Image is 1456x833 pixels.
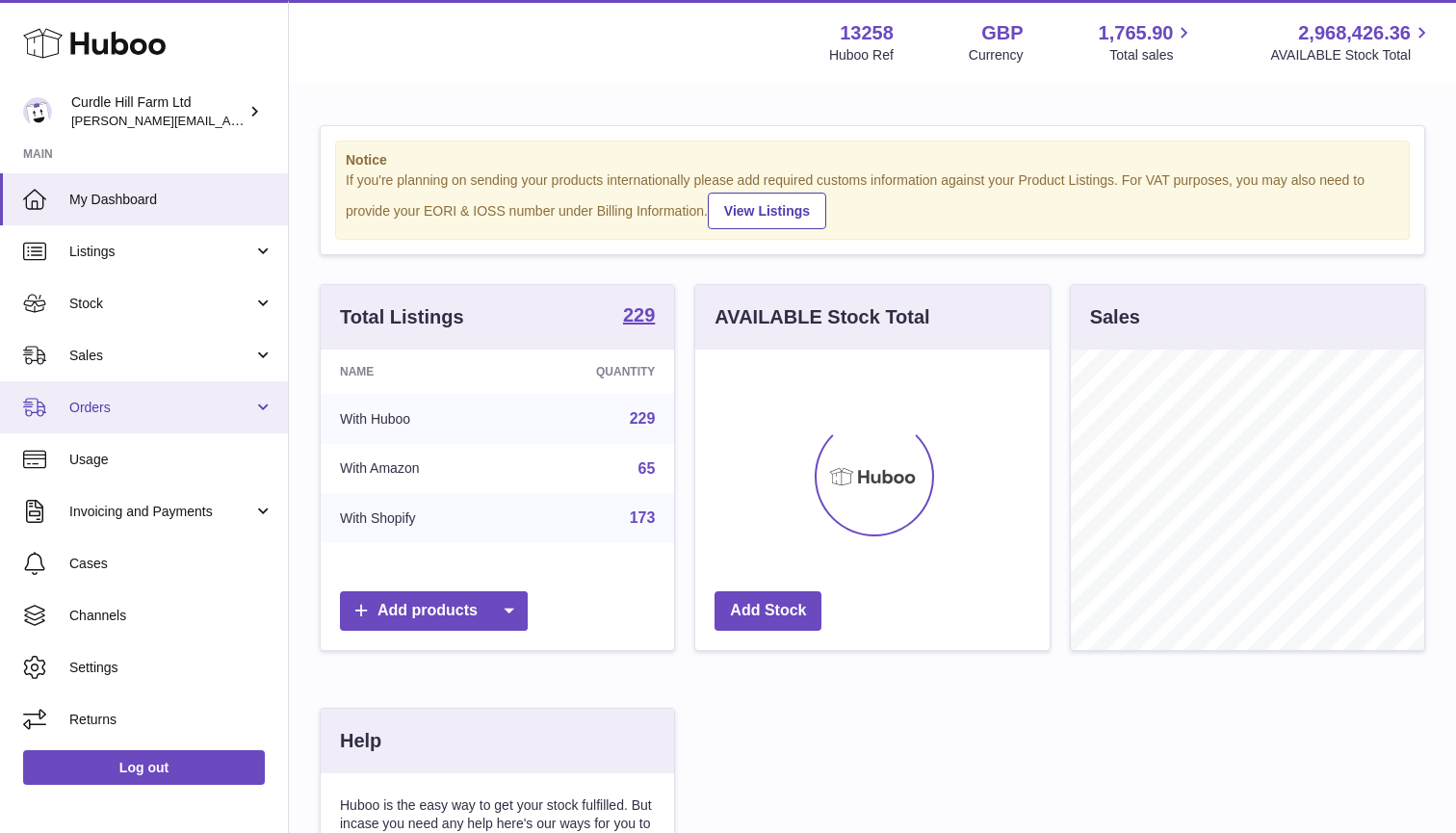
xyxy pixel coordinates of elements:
span: Channels [69,607,273,625]
span: Total sales [1109,46,1195,65]
a: 1,765.90 Total sales [1099,20,1196,65]
h3: Help [340,728,381,754]
strong: 13258 [840,20,894,46]
h3: Sales [1090,304,1140,330]
a: 2,968,426.36 AVAILABLE Stock Total [1270,20,1433,65]
td: With Amazon [321,444,514,494]
span: Usage [69,451,273,469]
th: Quantity [514,350,674,394]
span: Settings [69,659,273,677]
a: 173 [630,509,656,526]
a: 229 [623,305,655,328]
img: charlotte@diddlysquatfarmshop.com [23,97,52,126]
span: Sales [69,347,253,365]
a: Add products [340,591,528,631]
span: 1,765.90 [1099,20,1174,46]
a: View Listings [708,193,826,229]
td: With Huboo [321,394,514,444]
span: Stock [69,295,253,313]
strong: 229 [623,305,655,325]
a: Add Stock [715,591,821,631]
td: With Shopify [321,493,514,543]
strong: GBP [981,20,1023,46]
a: 65 [638,460,656,477]
div: If you're planning on sending your products internationally please add required customs informati... [346,171,1399,229]
span: Invoicing and Payments [69,503,253,521]
th: Name [321,350,514,394]
span: Orders [69,399,253,417]
span: My Dashboard [69,191,273,209]
h3: AVAILABLE Stock Total [715,304,929,330]
a: Log out [23,750,265,785]
a: 229 [630,410,656,427]
span: Returns [69,711,273,729]
strong: Notice [346,151,1399,169]
span: [PERSON_NAME][EMAIL_ADDRESS][DOMAIN_NAME] [71,113,386,128]
span: Cases [69,555,273,573]
div: Curdle Hill Farm Ltd [71,93,245,130]
h3: Total Listings [340,304,464,330]
div: Currency [969,46,1024,65]
div: Huboo Ref [829,46,894,65]
span: AVAILABLE Stock Total [1270,46,1433,65]
span: Listings [69,243,253,261]
span: 2,968,426.36 [1298,20,1411,46]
